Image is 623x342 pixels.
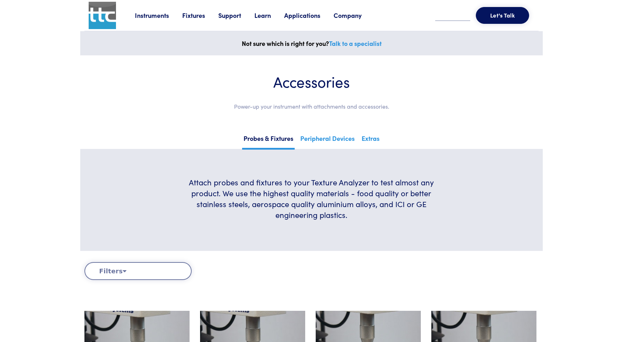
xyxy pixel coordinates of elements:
a: Company [334,11,375,20]
a: Probes & Fixtures [242,132,295,150]
img: ttc_logo_1x1_v1.0.png [89,2,116,29]
a: Support [218,11,254,20]
p: Power-up your instrument with attachments and accessories. [101,102,522,111]
a: Applications [284,11,334,20]
a: Fixtures [182,11,218,20]
a: Learn [254,11,284,20]
h1: Accessories [101,72,522,91]
button: Filters [84,262,192,280]
a: Extras [360,132,381,148]
a: Peripheral Devices [299,132,356,148]
h6: Attach probes and fixtures to your Texture Analyzer to test almost any product. We use the highes... [180,177,443,220]
p: Not sure which is right for you? [84,38,539,49]
button: Let's Talk [476,7,529,24]
a: Instruments [135,11,182,20]
a: Talk to a specialist [329,39,382,48]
